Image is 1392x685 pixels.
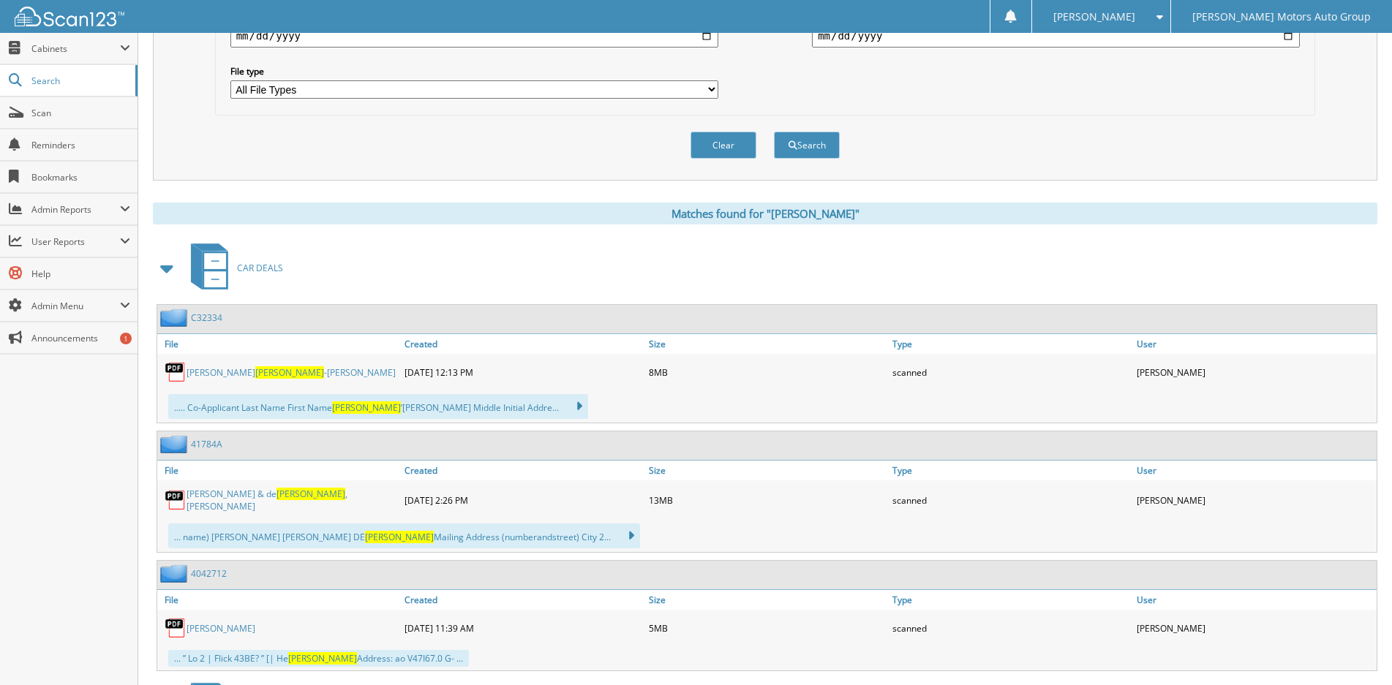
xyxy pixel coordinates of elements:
[120,333,132,344] div: 1
[889,484,1132,516] div: scanned
[1133,357,1377,387] div: [PERSON_NAME]
[645,590,889,610] a: Size
[157,334,401,354] a: File
[160,435,191,453] img: folder2.png
[31,203,120,216] span: Admin Reports
[401,613,644,643] div: [DATE] 11:39 AM
[1319,615,1392,685] iframe: Chat Widget
[153,203,1377,224] div: Matches found for "[PERSON_NAME]"
[191,438,222,450] a: 41784A
[774,132,840,159] button: Search
[191,311,222,324] a: C32334
[31,42,120,55] span: Cabinets
[255,366,324,379] span: [PERSON_NAME]
[165,489,187,511] img: PDF.png
[165,361,187,383] img: PDF.png
[401,484,644,516] div: [DATE] 2:26 PM
[889,357,1132,387] div: scanned
[645,357,889,387] div: 8MB
[401,334,644,354] a: Created
[401,461,644,480] a: Created
[889,334,1132,354] a: Type
[191,567,227,580] a: 4042712
[31,139,130,151] span: Reminders
[1192,12,1371,21] span: [PERSON_NAME] Motors Auto Group
[187,488,397,512] a: [PERSON_NAME] & de[PERSON_NAME], [PERSON_NAME]
[157,590,401,610] a: File
[168,523,640,548] div: ... name) [PERSON_NAME] [PERSON_NAME] DE Mailing Address (numberandstreet) City 2...
[31,300,120,312] span: Admin Menu
[812,24,1300,48] input: end
[237,262,283,274] span: CAR DEALS
[1053,12,1135,21] span: [PERSON_NAME]
[365,531,434,543] span: [PERSON_NAME]
[1133,334,1377,354] a: User
[889,613,1132,643] div: scanned
[645,461,889,480] a: Size
[15,7,124,26] img: scan123-logo-white.svg
[288,652,357,665] span: [PERSON_NAME]
[165,617,187,639] img: PDF.png
[401,590,644,610] a: Created
[1133,613,1377,643] div: [PERSON_NAME]
[889,590,1132,610] a: Type
[31,171,130,183] span: Bookmarks
[230,65,718,77] label: File type
[168,650,469,667] div: ... ” Lo 2 | Flick 43BE? ” [| He Address: ao V47I67.0 G- ...
[1133,590,1377,610] a: User
[157,461,401,480] a: File
[187,366,396,379] a: [PERSON_NAME][PERSON_NAME]-[PERSON_NAME]
[230,24,718,48] input: start
[401,357,644,387] div: [DATE] 12:13 PM
[645,484,889,516] div: 13MB
[1133,461,1377,480] a: User
[332,401,401,414] span: [PERSON_NAME]
[160,564,191,583] img: folder2.png
[31,235,120,248] span: User Reports
[31,268,130,280] span: Help
[31,107,130,119] span: Scan
[160,309,191,327] img: folder2.png
[31,75,128,87] span: Search
[1133,484,1377,516] div: [PERSON_NAME]
[168,394,588,419] div: ..... Co-Applicant Last Name First Name ’[PERSON_NAME] Middle Initial Addre...
[691,132,756,159] button: Clear
[276,488,345,500] span: [PERSON_NAME]
[889,461,1132,480] a: Type
[645,334,889,354] a: Size
[31,332,130,344] span: Announcements
[645,613,889,643] div: 5MB
[187,622,255,635] a: [PERSON_NAME]
[182,239,283,297] a: CAR DEALS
